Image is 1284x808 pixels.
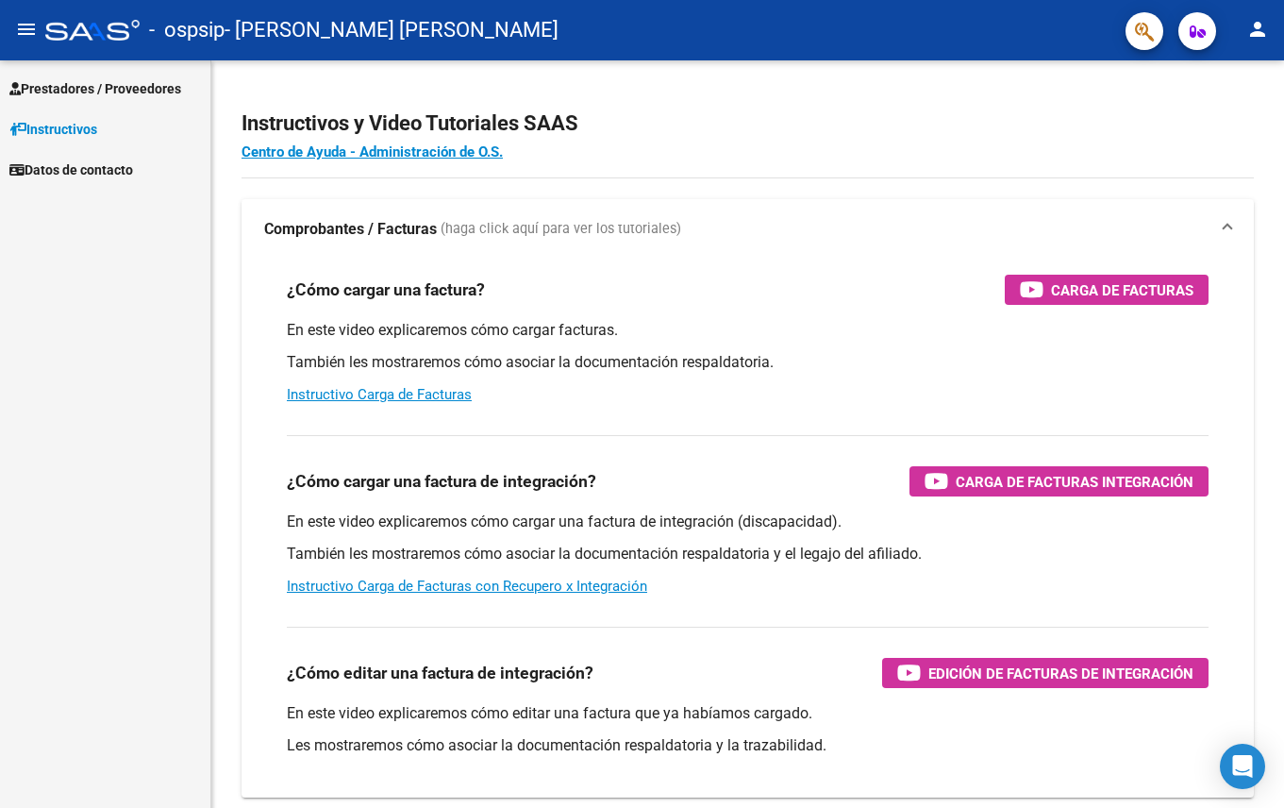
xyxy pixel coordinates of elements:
[287,544,1209,564] p: También les mostraremos cómo asociar la documentación respaldatoria y el legajo del afiliado.
[225,9,559,51] span: - [PERSON_NAME] [PERSON_NAME]
[242,260,1254,798] div: Comprobantes / Facturas (haga click aquí para ver los tutoriales)
[956,470,1193,494] span: Carga de Facturas Integración
[287,386,472,403] a: Instructivo Carga de Facturas
[1005,275,1209,305] button: Carga de Facturas
[242,106,1254,142] h2: Instructivos y Video Tutoriales SAAS
[1220,744,1265,789] div: Open Intercom Messenger
[287,468,596,495] h3: ¿Cómo cargar una factura de integración?
[287,660,593,686] h3: ¿Cómo editar una factura de integración?
[9,119,97,140] span: Instructivos
[242,199,1254,260] mat-expansion-panel-header: Comprobantes / Facturas (haga click aquí para ver los tutoriales)
[287,578,647,595] a: Instructivo Carga de Facturas con Recupero x Integración
[1246,18,1269,41] mat-icon: person
[287,320,1209,341] p: En este video explicaremos cómo cargar facturas.
[287,703,1209,724] p: En este video explicaremos cómo editar una factura que ya habíamos cargado.
[882,658,1209,688] button: Edición de Facturas de integración
[15,18,38,41] mat-icon: menu
[287,352,1209,373] p: También les mostraremos cómo asociar la documentación respaldatoria.
[909,466,1209,497] button: Carga de Facturas Integración
[264,219,437,240] strong: Comprobantes / Facturas
[287,277,485,303] h3: ¿Cómo cargar una factura?
[9,78,181,99] span: Prestadores / Proveedores
[928,662,1193,685] span: Edición de Facturas de integración
[287,735,1209,756] p: Les mostraremos cómo asociar la documentación respaldatoria y la trazabilidad.
[149,9,225,51] span: - ospsip
[441,219,681,240] span: (haga click aquí para ver los tutoriales)
[242,143,503,160] a: Centro de Ayuda - Administración de O.S.
[287,512,1209,532] p: En este video explicaremos cómo cargar una factura de integración (discapacidad).
[9,160,133,180] span: Datos de contacto
[1051,278,1193,302] span: Carga de Facturas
